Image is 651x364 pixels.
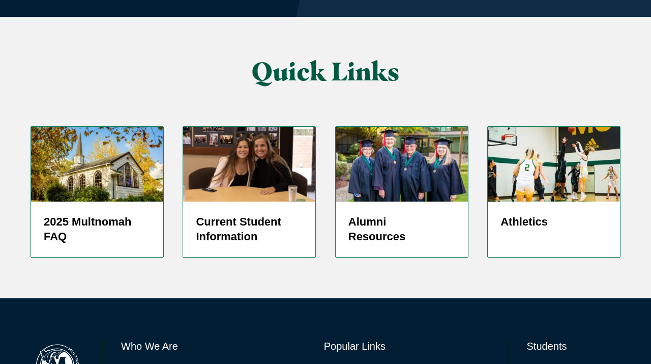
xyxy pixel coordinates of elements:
[183,127,315,201] img: screenshot-2024-05-27-at-1.37.12-pm
[31,127,163,201] img: Prayer Chapel in Fall
[527,339,620,353] h6: Students
[31,126,164,258] a: Prayer Chapel in Fall 2025 Multnomah FAQ
[324,339,490,353] h6: Popular Links
[44,214,151,245] h5: 2025 Multnomah FAQ
[132,58,519,86] h2: Quick Links
[121,339,287,353] h6: Who We Are
[348,214,455,245] h5: Alumni Resources
[487,126,620,258] a: Women's Basketball player shooting jump shot Athletics
[488,127,620,201] img: WBBALL_WEB
[183,126,316,258] a: screenshot-2024-05-27-at-1.37.12-pm Current Student Information
[196,214,303,245] h5: Current Student Information
[336,127,468,201] img: 50 Year Alumni 2019
[500,214,607,230] h5: Athletics
[335,126,468,258] a: 50 Year Alumni 2019 Alumni Resources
